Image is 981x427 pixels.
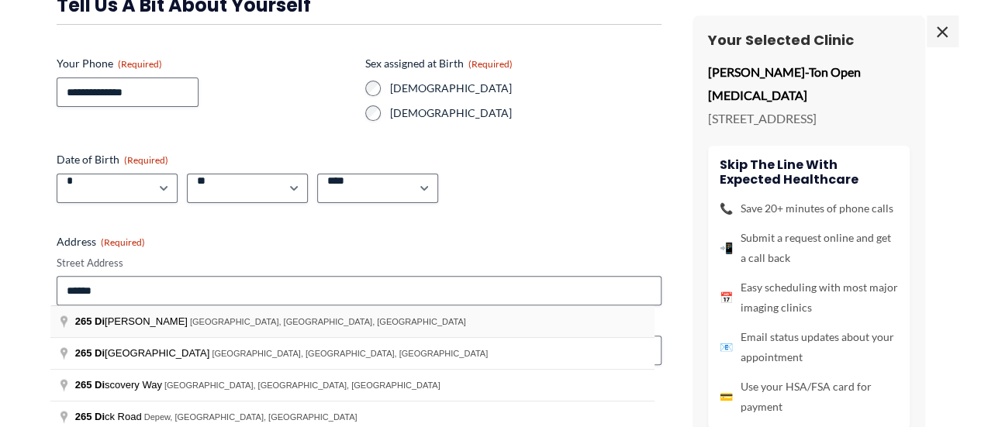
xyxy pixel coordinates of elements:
[720,198,733,219] span: 📞
[720,228,898,268] li: Submit a request online and get a call back
[75,379,164,391] span: scovery Way
[720,337,733,357] span: 📧
[75,411,105,422] span: 265 Di
[720,387,733,407] span: 💳
[57,234,145,250] legend: Address
[95,315,105,327] span: Di
[95,347,105,359] span: Di
[75,315,92,327] span: 265
[365,56,513,71] legend: Sex assigned at Birth
[720,238,733,258] span: 📲
[720,288,733,308] span: 📅
[708,107,910,130] p: [STREET_ADDRESS]
[75,411,144,422] span: ck Road
[720,377,898,417] li: Use your HSA/FSA card for payment
[190,317,466,326] span: [GEOGRAPHIC_DATA], [GEOGRAPHIC_DATA], [GEOGRAPHIC_DATA]
[75,347,212,359] span: [GEOGRAPHIC_DATA]
[164,381,440,390] span: [GEOGRAPHIC_DATA], [GEOGRAPHIC_DATA], [GEOGRAPHIC_DATA]
[212,349,488,358] span: [GEOGRAPHIC_DATA], [GEOGRAPHIC_DATA], [GEOGRAPHIC_DATA]
[144,412,358,422] span: Depew, [GEOGRAPHIC_DATA], [GEOGRAPHIC_DATA]
[390,81,661,96] label: [DEMOGRAPHIC_DATA]
[75,379,105,391] span: 265 Di
[124,154,168,166] span: (Required)
[720,198,898,219] li: Save 20+ minutes of phone calls
[57,152,168,167] legend: Date of Birth
[468,58,513,70] span: (Required)
[101,236,145,248] span: (Required)
[720,277,898,318] li: Easy scheduling with most major imaging clinics
[57,56,353,71] label: Your Phone
[118,58,162,70] span: (Required)
[75,315,190,327] span: [PERSON_NAME]
[390,105,661,121] label: [DEMOGRAPHIC_DATA]
[57,256,661,270] label: Street Address
[720,327,898,367] li: Email status updates about your appointment
[708,31,910,49] h3: Your Selected Clinic
[720,157,898,187] h4: Skip the line with Expected Healthcare
[708,60,910,106] p: [PERSON_NAME]-Ton Open [MEDICAL_DATA]
[927,15,958,46] span: ×
[75,347,92,359] span: 265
